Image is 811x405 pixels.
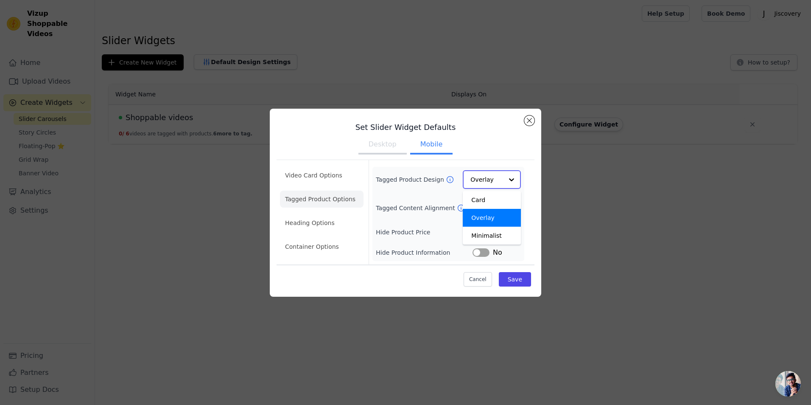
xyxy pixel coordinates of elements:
[277,122,534,132] h3: Set Slider Widget Defaults
[493,247,502,258] span: No
[775,371,801,397] div: Open chat
[376,248,473,257] label: Hide Product Information
[280,214,364,231] li: Heading Options
[463,227,521,245] div: Minimalist
[463,209,521,227] div: Overlay
[280,167,364,184] li: Video Card Options
[358,136,407,155] button: Desktop
[499,272,531,287] button: Save
[463,191,521,209] div: Card
[280,191,364,208] li: Tagged Product Options
[464,272,492,287] button: Cancel
[376,175,445,184] label: Tagged Product Design
[376,228,473,236] label: Hide Product Price
[280,238,364,255] li: Container Options
[524,115,534,126] button: Close modal
[376,204,456,212] label: Tagged Content Alignment
[410,136,453,155] button: Mobile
